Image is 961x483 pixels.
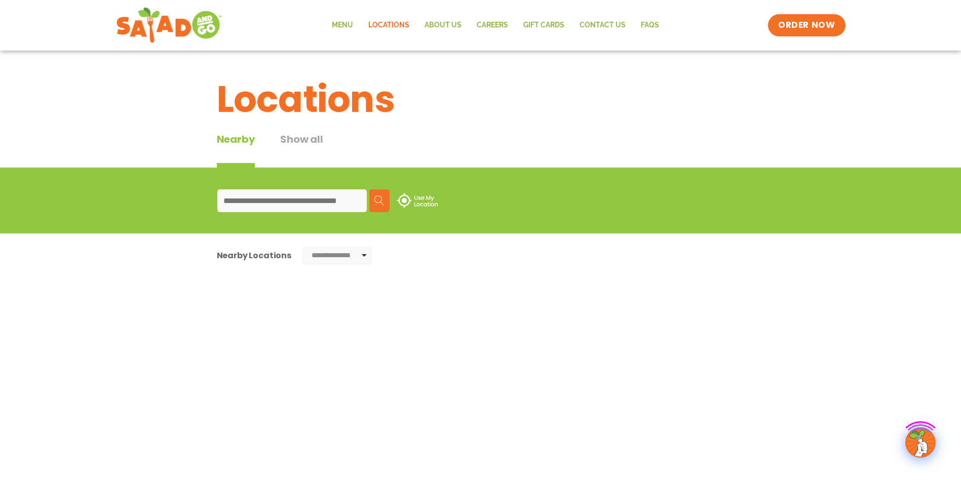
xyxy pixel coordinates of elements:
a: Menu [324,14,361,37]
a: FAQs [633,14,667,37]
div: Nearby Locations [217,249,291,262]
div: Tabbed content [217,132,349,168]
a: Careers [469,14,516,37]
a: Contact Us [572,14,633,37]
img: search.svg [374,195,385,206]
img: use-location.svg [397,193,438,208]
a: ORDER NOW [768,14,845,36]
img: new-SAG-logo-768×292 [116,5,223,46]
button: Show all [280,132,323,168]
div: Nearby [217,132,255,168]
a: About Us [417,14,469,37]
nav: Menu [324,14,667,37]
a: Locations [361,14,417,37]
span: ORDER NOW [778,19,835,31]
h1: Locations [217,72,745,127]
a: GIFT CARDS [516,14,572,37]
